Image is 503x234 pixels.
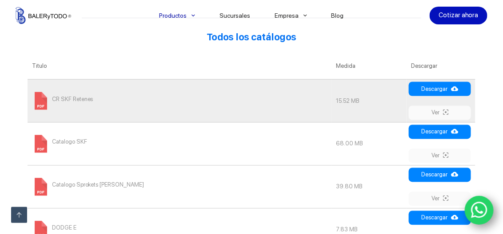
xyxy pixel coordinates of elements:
a: DODGE E [32,226,76,233]
a: Descargar [409,82,471,96]
a: Descargar [409,168,471,182]
a: Ir arriba [11,207,27,223]
a: Ver [409,192,471,206]
a: Catalogo Sprokets [PERSON_NAME] [32,183,144,190]
td: 15.52 MB [331,79,407,122]
a: Catalogo SKF [32,140,87,147]
td: 68.00 MB [331,122,407,165]
a: Ver [409,106,471,120]
span: CR SKF Retenes [52,92,93,106]
a: WhatsApp [465,196,494,225]
a: Descargar [409,125,471,139]
img: Balerytodo [16,7,71,24]
th: Titulo [28,53,331,79]
strong: Todos los catálogos [207,31,297,43]
a: Ver [409,149,471,163]
th: Descargar [407,53,475,79]
a: Cotizar ahora [430,7,487,24]
a: CR SKF Retenes [32,97,93,104]
th: Medida [331,53,407,79]
td: 39.80 MB [331,165,407,208]
a: Descargar [409,211,471,225]
span: Catalogo SKF [52,135,87,149]
span: Catalogo Sprokets [PERSON_NAME] [52,178,144,192]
